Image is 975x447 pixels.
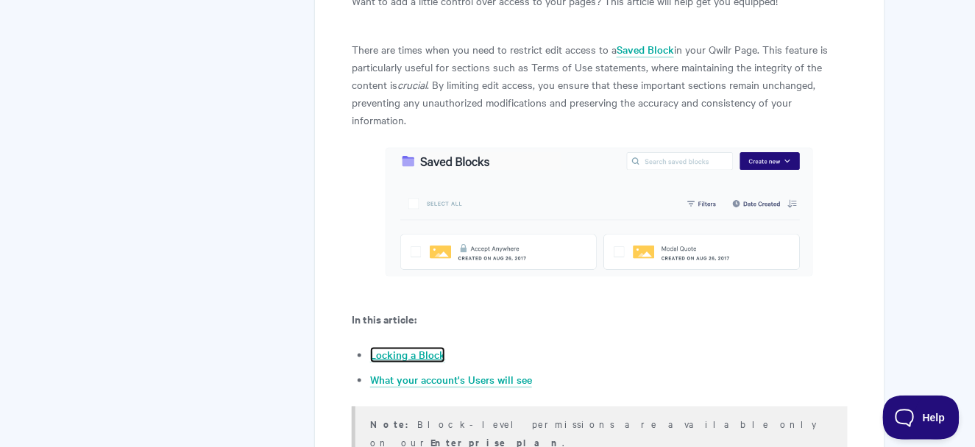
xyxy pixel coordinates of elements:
iframe: Toggle Customer Support [883,396,960,440]
a: Locking a Block [370,347,445,363]
p: There are times when you need to restrict edit access to a in your Qwilr Page. This feature is pa... [352,40,847,129]
strong: In this article: [352,311,416,326]
a: What your account's Users will see [370,372,532,388]
em: crucial [397,77,427,92]
strong: Note: [370,418,417,432]
a: Saved Block [617,42,674,58]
